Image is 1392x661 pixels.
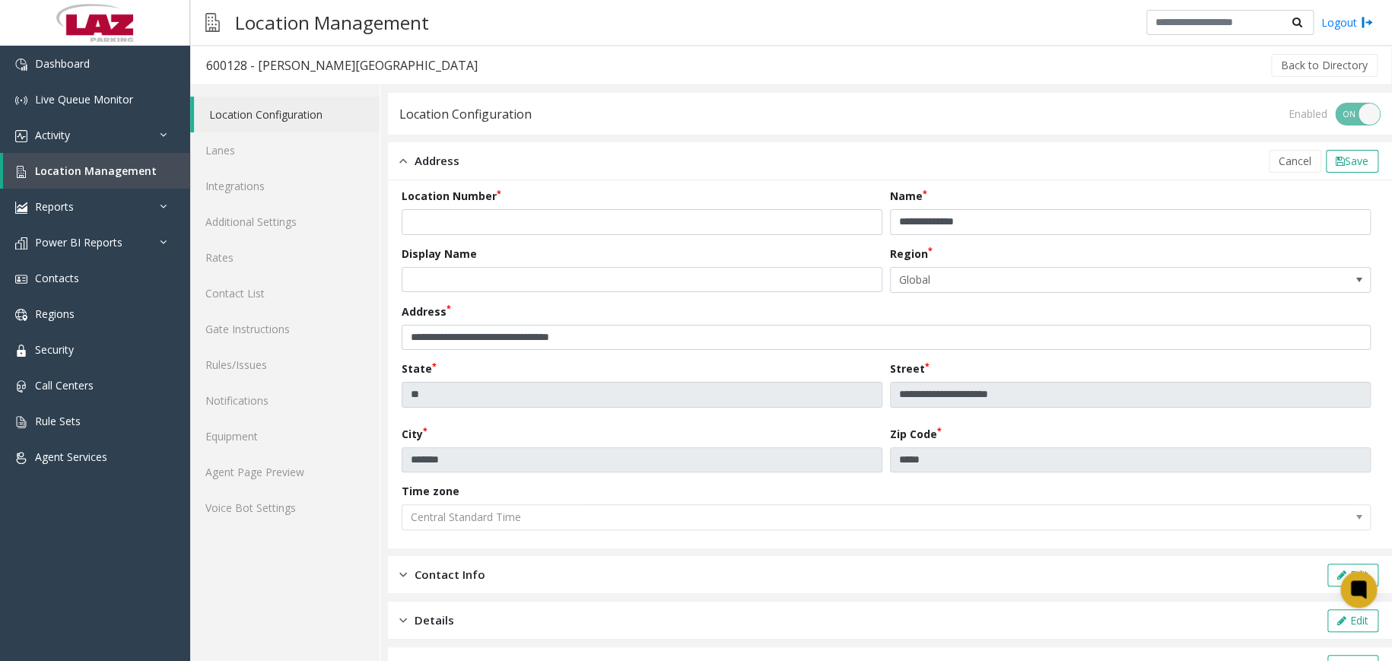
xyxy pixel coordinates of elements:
app-dropdown: The timezone is automatically set based on the address and cannot be edited. [402,509,1371,523]
img: 'icon' [15,380,27,392]
img: 'icon' [15,130,27,142]
label: Region [890,246,933,262]
span: Call Centers [35,378,94,392]
a: Equipment [190,418,380,454]
a: Rates [190,240,380,275]
img: closed [399,612,407,629]
span: Dashboard [35,56,90,71]
img: 'icon' [15,273,27,285]
label: Address [402,303,451,319]
img: 'icon' [15,94,27,106]
label: Zip Code [890,426,942,442]
img: 'icon' [15,237,27,249]
button: Back to Directory [1271,54,1378,77]
div: Enabled [1289,106,1327,122]
span: Live Queue Monitor [35,92,133,106]
a: Contact List [190,275,380,311]
label: Location Number [402,188,501,204]
span: Security [35,342,74,357]
img: 'icon' [15,166,27,178]
img: 'icon' [15,59,27,71]
span: Cancel [1279,154,1311,168]
img: 'icon' [15,202,27,214]
a: Location Management [3,153,190,189]
span: Power BI Reports [35,235,122,249]
label: Street [890,361,930,377]
img: opened [399,152,407,170]
label: Time zone [402,483,459,499]
a: Notifications [190,383,380,418]
img: 'icon' [15,452,27,464]
span: Contacts [35,271,79,285]
div: 600128 - [PERSON_NAME][GEOGRAPHIC_DATA] [206,56,478,75]
span: Save [1345,154,1368,168]
span: Location Management [35,164,157,178]
a: Integrations [190,168,380,204]
h3: Location Management [227,4,437,41]
span: Global [891,268,1274,292]
img: 'icon' [15,309,27,321]
a: Lanes [190,132,380,168]
label: City [402,426,427,442]
img: logout [1361,14,1373,30]
button: Edit [1327,564,1378,586]
label: State [402,361,437,377]
span: Contact Info [415,566,485,583]
img: pageIcon [205,4,220,41]
a: Additional Settings [190,204,380,240]
span: Agent Services [35,450,107,464]
img: closed [399,566,407,583]
div: Location Configuration [399,104,532,124]
img: 'icon' [15,416,27,428]
span: Regions [35,307,75,321]
a: Location Configuration [194,97,380,132]
a: Rules/Issues [190,347,380,383]
span: Rule Sets [35,414,81,428]
button: Cancel [1269,150,1321,173]
label: Name [890,188,927,204]
span: Details [415,612,454,629]
label: Display Name [402,246,477,262]
span: Address [415,152,459,170]
span: Reports [35,199,74,214]
a: Gate Instructions [190,311,380,347]
a: Logout [1321,14,1373,30]
img: 'icon' [15,345,27,357]
button: Save [1326,150,1378,173]
span: Activity [35,128,70,142]
a: Agent Page Preview [190,454,380,490]
a: Voice Bot Settings [190,490,380,526]
button: Edit [1327,609,1378,632]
